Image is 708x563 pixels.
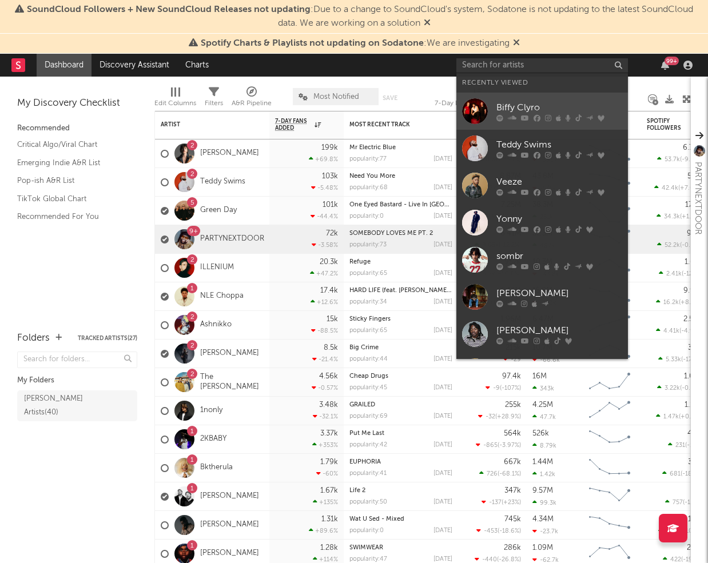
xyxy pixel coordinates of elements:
[476,527,521,534] div: ( )
[349,173,395,179] a: Need You More
[486,414,495,420] span: -32
[683,271,702,277] span: -12.2 %
[349,373,452,380] div: Cheap Drugs
[311,184,338,191] div: -5.48 %
[532,458,553,466] div: 1.44M
[324,344,338,352] div: 8.5k
[349,385,387,391] div: popularity: 45
[584,397,635,425] svg: Chart title
[349,259,371,265] a: Refuge
[456,58,628,73] input: Search for artists
[349,213,384,219] div: popularity: 0
[17,138,126,151] a: Critical Algo/Viral Chart
[232,97,272,110] div: A&R Pipeline
[478,413,521,420] div: ( )
[349,328,387,334] div: popularity: 65
[17,352,137,368] input: Search for folders...
[483,442,498,449] span: -865
[320,458,338,466] div: 1.79k
[683,287,704,294] div: 9.91M
[482,498,521,506] div: ( )
[505,401,521,409] div: 255k
[349,488,452,494] div: Life 2
[312,384,338,392] div: -0.57 %
[154,82,196,115] div: Edit Columns
[647,118,687,131] div: Spotify Followers
[17,97,137,110] div: My Discovery Checklist
[532,442,556,449] div: 8.79k
[349,516,452,522] div: Wat U Sed - Mixed
[504,430,521,437] div: 564k
[662,470,704,477] div: ( )
[349,173,452,179] div: Need You More
[200,373,264,392] a: The [PERSON_NAME]
[435,82,520,115] div: 7-Day Fans Added (7-Day Fans Added)
[502,385,519,392] span: -107 %
[682,214,702,220] span: +1.16 %
[319,401,338,409] div: 3.48k
[493,385,500,392] span: -9
[78,336,137,341] button: Tracked Artists(27)
[349,288,452,294] div: HARD LIFE (feat. Carey Washington)
[476,441,521,449] div: ( )
[433,528,452,534] div: [DATE]
[665,57,679,65] div: 99 +
[349,259,452,265] div: Refuge
[456,278,628,316] a: [PERSON_NAME]
[313,556,338,563] div: +114 %
[475,556,521,563] div: ( )
[680,185,702,191] span: +7.08 %
[313,93,359,101] span: Most Notified
[497,414,519,420] span: +28.9 %
[349,202,452,208] div: One Eyed Bastard - Live In Amsterdam
[200,406,222,416] a: 1nonly
[433,299,452,305] div: [DATE]
[161,121,246,128] div: Artist
[532,516,554,523] div: 4.34M
[433,213,452,219] div: [DATE]
[200,234,264,244] a: PARTYNEXTDOOR
[309,155,338,163] div: +69.8 %
[532,385,554,392] div: 343k
[656,298,704,306] div: ( )
[205,97,223,110] div: Filters
[665,385,680,392] span: 3.22k
[349,373,388,380] a: Cheap Drugs
[532,430,549,437] div: 526k
[682,385,702,392] span: -0.34 %
[349,459,452,465] div: EUPHORIA
[349,345,452,351] div: Big Crime
[665,242,680,249] span: 52.2k
[433,499,452,505] div: [DATE]
[349,230,433,237] a: SOMEBODY LOVES ME PT. 2
[504,516,521,523] div: 745k
[681,328,702,334] span: -4.98 %
[663,414,679,420] span: 1.47k
[312,441,338,449] div: +353 %
[433,356,452,362] div: [DATE]
[532,401,553,409] div: 4.25M
[311,298,338,306] div: +12.6 %
[313,498,338,506] div: +135 %
[200,492,259,501] a: [PERSON_NAME]
[17,174,126,187] a: Pop-ish A&R List
[433,185,452,191] div: [DATE]
[17,332,50,345] div: Folders
[499,471,519,477] span: -68.1 %
[673,500,683,506] span: 757
[349,185,388,191] div: popularity: 68
[27,5,693,28] span: : Due to a change to SoundCloud's system, Sodatone is not updating to the latest SoundCloud data....
[532,544,553,552] div: 1.09M
[496,138,622,151] div: Teddy Swims
[657,384,704,392] div: ( )
[433,413,452,420] div: [DATE]
[349,430,384,437] a: Put Me Last
[349,242,387,248] div: popularity: 73
[456,130,628,167] a: Teddy Swims
[682,242,702,249] span: -0.42 %
[665,157,680,163] span: 53.7k
[349,145,452,151] div: Mr Electric Blue
[532,413,556,421] div: 47.7k
[433,385,452,391] div: [DATE]
[349,528,384,534] div: popularity: 0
